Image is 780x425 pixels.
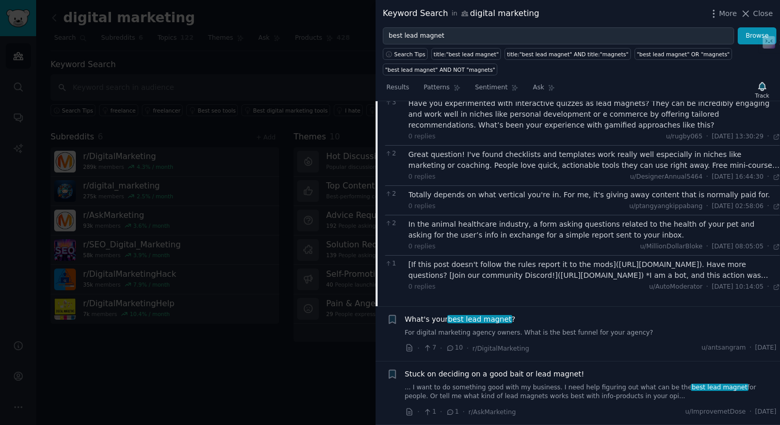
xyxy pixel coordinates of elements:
[417,343,419,354] span: ·
[712,172,763,182] span: [DATE] 16:44:30
[385,219,403,228] span: 2
[386,83,409,92] span: Results
[755,407,776,417] span: [DATE]
[529,80,559,101] a: Ask
[405,369,584,380] a: Stuck on deciding on a good bait or lead magnet!
[755,92,769,99] div: Track
[666,133,703,140] span: u/rugby065
[706,202,708,211] span: ·
[431,48,501,60] a: title:"best lead magnet"
[712,202,763,211] span: [DATE] 02:58:06
[752,79,773,101] button: Track
[767,172,769,182] span: ·
[640,243,703,250] span: u/MillionDollarBloke
[385,98,403,107] span: 3
[385,66,495,73] div: "best lead magnet" AND NOT "magnets"
[466,343,468,354] span: ·
[440,406,442,417] span: ·
[767,242,769,251] span: ·
[708,8,737,19] button: More
[385,190,403,199] span: 2
[405,383,777,401] a: ... I want to do something good with my business. I need help figuring out what can be thebest le...
[405,314,516,325] a: What's yourbest lead magnet?
[472,80,522,101] a: Sentiment
[753,8,773,19] span: Close
[383,64,497,75] a: "best lead magnet" AND NOT "magnets"
[383,27,734,45] input: Try a keyword related to your business
[475,83,508,92] span: Sentiment
[712,242,763,251] span: [DATE] 08:05:05
[420,80,464,101] a: Patterns
[385,259,403,269] span: 1
[423,407,436,417] span: 1
[767,132,769,141] span: ·
[417,406,419,417] span: ·
[446,407,459,417] span: 1
[468,408,516,416] span: r/AskMarketing
[385,149,403,159] span: 2
[394,51,426,58] span: Search Tips
[691,384,748,391] span: best lead magnet
[473,345,529,352] span: r/DigitalMarketing
[424,83,449,92] span: Patterns
[706,132,708,141] span: ·
[767,282,769,292] span: ·
[767,202,769,211] span: ·
[719,8,737,19] span: More
[706,282,708,292] span: ·
[706,172,708,182] span: ·
[463,406,465,417] span: ·
[505,48,631,60] a: title:"best lead magnet" AND title:"magnets"
[383,7,539,20] div: Keyword Search digital marketing
[405,328,777,338] a: For digital marketing agency owners. What is the best funnel for your agency?
[712,132,763,141] span: [DATE] 13:30:29
[507,51,629,58] div: title:"best lead magnet" AND title:"magnets"
[630,173,703,180] span: u/DesignerAnnual5464
[447,315,513,323] span: best lead magnet
[405,314,516,325] span: What's your ?
[738,27,776,45] button: Browse
[750,343,752,353] span: ·
[635,48,732,60] a: "best lead magnet" OR "magnets"
[750,407,752,417] span: ·
[712,282,763,292] span: [DATE] 10:14:05
[740,8,773,19] button: Close
[446,343,463,353] span: 10
[440,343,442,354] span: ·
[383,80,413,101] a: Results
[434,51,499,58] div: title:"best lead magnet"
[755,343,776,353] span: [DATE]
[423,343,436,353] span: 7
[702,343,746,353] span: u/antsangram
[451,9,457,19] span: in
[706,242,708,251] span: ·
[629,202,703,210] span: u/ptangyangkippabang
[649,283,703,290] span: u/AutoModerator
[383,48,428,60] button: Search Tips
[685,407,745,417] span: u/ImprovemetDose
[637,51,729,58] div: "best lead magnet" OR "magnets"
[533,83,544,92] span: Ask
